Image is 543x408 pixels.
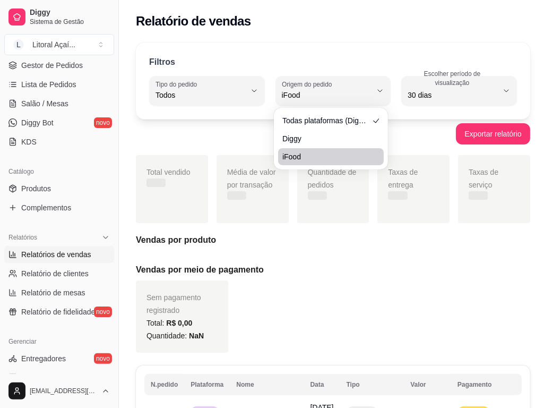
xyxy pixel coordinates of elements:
span: Sem pagamento registrado [146,293,201,314]
span: Relatórios de vendas [21,249,91,260]
span: Diggy [30,8,110,18]
span: Quantidade: [146,331,204,340]
div: Gerenciar [4,333,114,350]
span: Relatório de clientes [21,268,89,279]
span: Complementos [21,202,71,213]
span: iFood [282,151,369,162]
span: Entregadores [21,353,66,364]
label: Origem do pedido [282,80,335,89]
span: Diggy [282,133,369,144]
label: Tipo do pedido [156,80,201,89]
button: Exportar relatório [456,123,530,144]
span: Taxas de entrega [388,168,418,189]
span: Produtos [21,183,51,194]
span: Relatórios [8,233,37,242]
span: Total vendido [146,168,191,176]
span: Salão / Mesas [21,98,68,109]
span: iFood [282,90,372,100]
span: R$ 0,00 [166,319,192,327]
span: [EMAIL_ADDRESS][DOMAIN_NAME] [30,387,97,395]
h5: Vendas por meio de pagamento [136,263,530,276]
span: L [13,39,24,50]
h2: Relatório de vendas [136,13,251,30]
span: Relatório de fidelidade [21,307,95,317]
span: Relatório de mesas [21,287,85,298]
span: Nota Fiscal (NFC-e) [21,372,87,383]
span: Média de valor por transação [227,168,276,189]
span: Gestor de Pedidos [21,60,83,71]
h5: Vendas por produto [136,234,530,246]
span: 30 dias [408,90,498,100]
span: Todas plataformas (Diggy, iFood) [282,115,369,126]
p: Filtros [149,56,175,69]
button: Select a team [4,34,114,55]
span: Taxas de serviço [469,168,498,189]
span: Lista de Pedidos [21,79,76,90]
div: Litoral Açaí ... [32,39,75,50]
label: Escolher período de visualização [408,69,501,87]
span: NaN [189,331,204,340]
span: KDS [21,137,37,147]
span: Diggy Bot [21,117,54,128]
span: Todos [156,90,246,100]
span: Sistema de Gestão [30,18,110,26]
div: Catálogo [4,163,114,180]
span: Total: [146,319,192,327]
